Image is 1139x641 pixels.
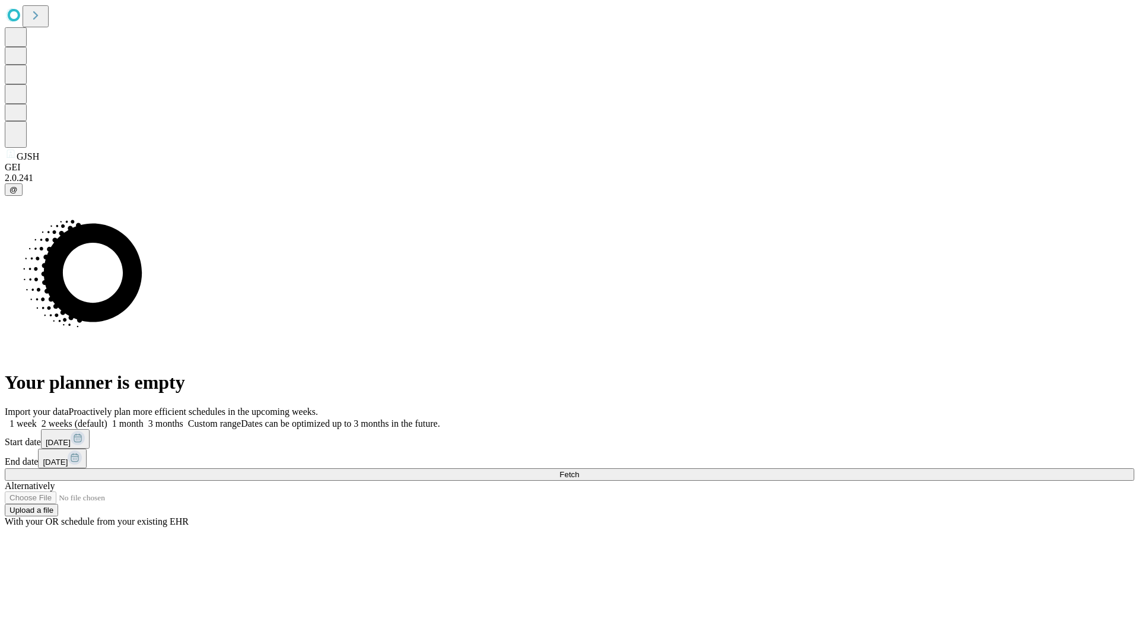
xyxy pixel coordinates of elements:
button: [DATE] [41,429,90,449]
span: 1 week [9,418,37,429]
span: Custom range [188,418,241,429]
span: Dates can be optimized up to 3 months in the future. [241,418,440,429]
span: Import your data [5,407,69,417]
span: 3 months [148,418,183,429]
span: With your OR schedule from your existing EHR [5,516,189,526]
div: 2.0.241 [5,173,1134,183]
button: Upload a file [5,504,58,516]
span: @ [9,185,18,194]
h1: Your planner is empty [5,372,1134,394]
span: Proactively plan more efficient schedules in the upcoming weeks. [69,407,318,417]
span: 2 weeks (default) [42,418,107,429]
div: Start date [5,429,1134,449]
button: Fetch [5,468,1134,481]
span: [DATE] [43,458,68,467]
span: Alternatively [5,481,55,491]
div: GEI [5,162,1134,173]
span: GJSH [17,151,39,161]
div: End date [5,449,1134,468]
span: Fetch [559,470,579,479]
span: 1 month [112,418,144,429]
button: @ [5,183,23,196]
button: [DATE] [38,449,87,468]
span: [DATE] [46,438,71,447]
